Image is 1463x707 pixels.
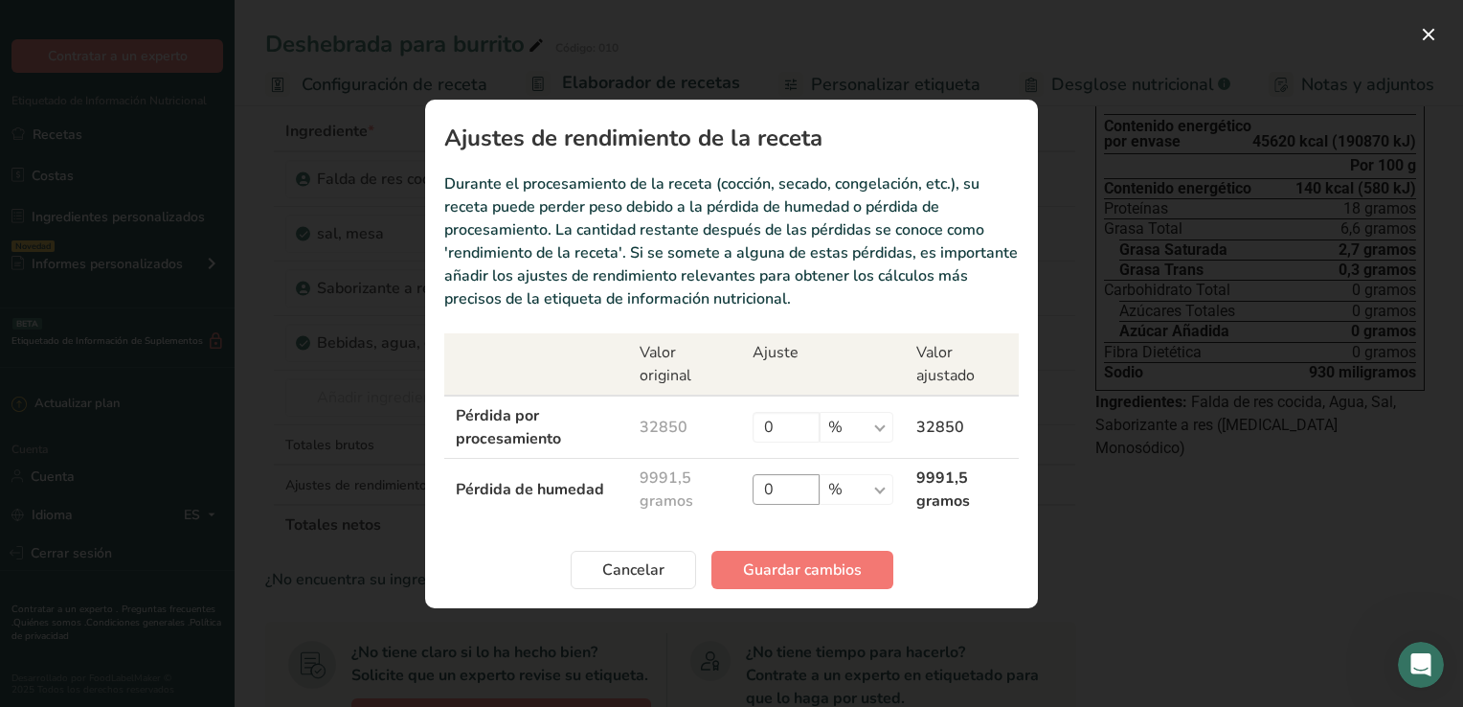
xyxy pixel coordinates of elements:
[628,458,740,520] td: 9991,5 gramos
[15,440,368,542] div: Rana dice...
[15,440,314,500] div: Menciona también el número correcto de paquetes.Rana • Hace 3h
[31,299,299,336] div: ¿Mencionaste el número correcto de porciones?
[93,10,217,24] h1: [PERSON_NAME]
[444,458,628,520] td: Pérdida de humedad
[91,560,106,576] button: Adjuntar un archivo
[1398,642,1444,688] iframe: Intercom live chat
[628,396,740,459] td: 32850
[16,520,367,553] textarea: Escribe un mensaje...
[15,30,368,74] div: Rana dice...
[84,205,352,262] div: porque si mi peso total es de 5007.00 porque en mi tabla nutrimental me sale que una porción de 2431
[741,333,905,396] th: Ajuste
[905,333,1019,396] th: Valor ajustado
[15,287,314,348] div: ¿Mencionaste el número correcto de porciones?
[571,551,696,589] button: Cancelar
[905,458,1019,520] td: 9991,5 gramos
[122,560,137,576] button: Empezar a grabar
[444,172,1019,310] p: Durante el procesamiento de la receta (cocción, secado, congelación, etc.), su receta puede perde...
[30,560,45,576] button: Selector de emoji
[15,287,368,363] div: Rana dice...
[15,364,368,440] div: Jonathan dice...
[153,149,368,192] div: si tengo una pequeña duda
[905,396,1019,459] td: 32850
[444,396,628,459] td: Pérdida por procesamiento
[169,161,352,180] div: si tengo una pequeña duda
[31,504,123,515] div: Rana • Hace 3h
[93,24,185,43] p: Activo hace 1h
[15,74,368,149] div: Rana dice...
[336,8,371,42] div: Cerrar
[60,560,76,576] button: Selector de gif
[743,559,862,582] span: Guardar cambios
[69,194,368,273] div: porque si mi peso total es de 5007.00 porque en mi tabla nutrimental me sale que una porción de 2431
[628,333,740,396] th: Valor original
[328,553,359,583] button: Enviar un mensaje...
[711,551,893,589] button: Guardar cambios
[300,8,336,44] button: Inicio
[444,126,1019,149] h1: Ajustes de rendimiento de la receta
[12,8,49,44] button: Volver
[31,451,299,489] div: Menciona también el número correcto de paquetes.
[55,11,85,41] img: Imagen de perfil de Rana
[15,149,368,194] div: Jonathan dice...
[15,74,314,134] div: Perfecto. No dudes en ponerte en contacto si necesitas más ayuda
[69,364,368,424] div: si solamente saco 1 porción de ahi porque yo empaco mis salseo de 5 kg
[31,85,299,123] div: Perfecto. No dudes en ponerte en contacto si necesitas más ayuda
[15,194,368,288] div: Jonathan dice...
[602,559,664,582] span: Cancelar
[84,376,352,413] div: si solamente saco 1 porción de ahi porque yo empaco mis salseo de 5 kg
